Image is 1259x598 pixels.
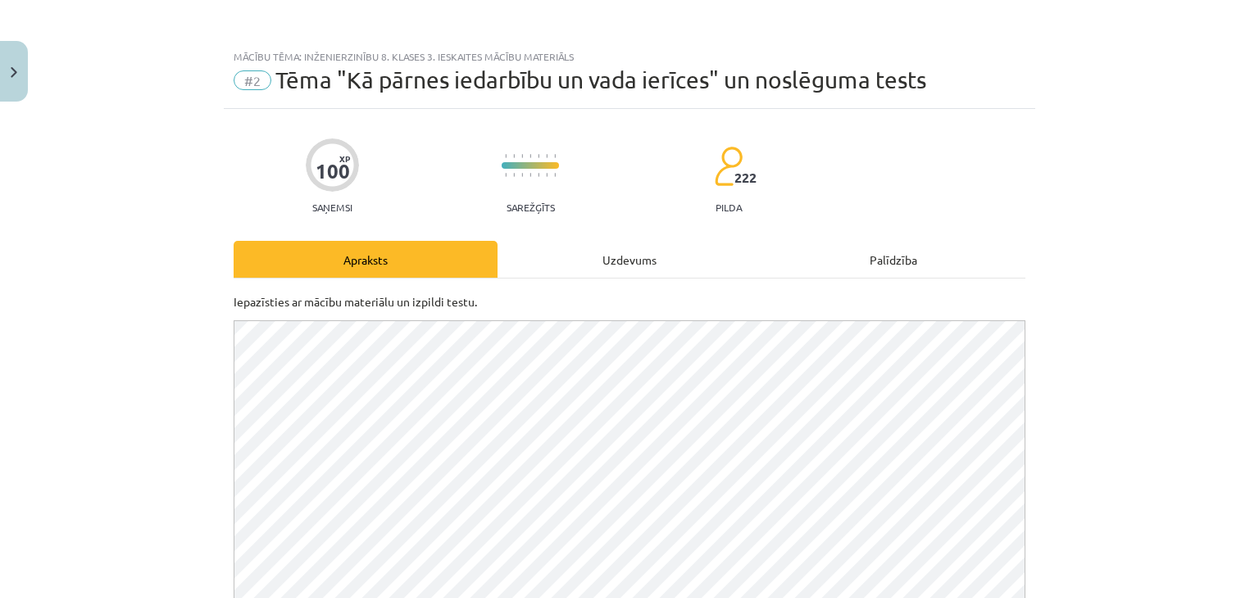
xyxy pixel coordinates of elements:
[306,202,359,213] p: Saņemsi
[530,154,531,158] img: icon-short-line-57e1e144782c952c97e751825c79c345078a6d821885a25fce030b3d8c18986b.svg
[275,66,926,93] span: Tēma "Kā pārnes iedarbību un vada ierīces" un noslēguma tests
[505,154,507,158] img: icon-short-line-57e1e144782c952c97e751825c79c345078a6d821885a25fce030b3d8c18986b.svg
[234,51,1025,62] div: Mācību tēma: Inženierzinību 8. klases 3. ieskaites mācību materiāls
[234,293,1025,310] p: Iepazīsties ar mācību materiālu un izpildi testu.
[11,67,17,78] img: icon-close-lesson-0947bae3869378f0d4975bcd49f059093ad1ed9edebbc8119c70593378902aed.svg
[538,173,539,177] img: icon-short-line-57e1e144782c952c97e751825c79c345078a6d821885a25fce030b3d8c18986b.svg
[521,154,523,158] img: icon-short-line-57e1e144782c952c97e751825c79c345078a6d821885a25fce030b3d8c18986b.svg
[521,173,523,177] img: icon-short-line-57e1e144782c952c97e751825c79c345078a6d821885a25fce030b3d8c18986b.svg
[714,146,743,187] img: students-c634bb4e5e11cddfef0936a35e636f08e4e9abd3cc4e673bd6f9a4125e45ecb1.svg
[513,173,515,177] img: icon-short-line-57e1e144782c952c97e751825c79c345078a6d821885a25fce030b3d8c18986b.svg
[554,173,556,177] img: icon-short-line-57e1e144782c952c97e751825c79c345078a6d821885a25fce030b3d8c18986b.svg
[538,154,539,158] img: icon-short-line-57e1e144782c952c97e751825c79c345078a6d821885a25fce030b3d8c18986b.svg
[734,170,757,185] span: 222
[234,70,271,90] span: #2
[716,202,742,213] p: pilda
[761,241,1025,278] div: Palīdzība
[546,173,548,177] img: icon-short-line-57e1e144782c952c97e751825c79c345078a6d821885a25fce030b3d8c18986b.svg
[505,173,507,177] img: icon-short-line-57e1e144782c952c97e751825c79c345078a6d821885a25fce030b3d8c18986b.svg
[513,154,515,158] img: icon-short-line-57e1e144782c952c97e751825c79c345078a6d821885a25fce030b3d8c18986b.svg
[234,241,498,278] div: Apraksts
[316,160,350,183] div: 100
[530,173,531,177] img: icon-short-line-57e1e144782c952c97e751825c79c345078a6d821885a25fce030b3d8c18986b.svg
[507,202,555,213] p: Sarežģīts
[339,154,350,163] span: XP
[546,154,548,158] img: icon-short-line-57e1e144782c952c97e751825c79c345078a6d821885a25fce030b3d8c18986b.svg
[554,154,556,158] img: icon-short-line-57e1e144782c952c97e751825c79c345078a6d821885a25fce030b3d8c18986b.svg
[498,241,761,278] div: Uzdevums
